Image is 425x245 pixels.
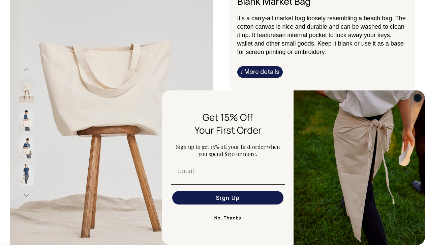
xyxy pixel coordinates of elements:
[203,111,253,124] span: Get 15% Off
[171,211,285,225] button: No, Thanks
[21,188,31,203] button: Next
[162,90,425,245] div: FLYOUT Form
[194,124,262,136] span: Your First Order
[414,94,422,102] button: Close dialog
[19,135,34,158] img: natural
[237,66,283,78] a: iMore details
[19,79,34,103] img: natural
[19,107,34,131] img: natural
[21,62,31,77] button: Previous
[172,191,283,205] button: Sign Up
[19,162,34,186] img: natural
[241,68,243,75] span: i
[294,90,425,245] img: 5e34ad8f-4f05-4173-92a8-ea475ee49ac9.jpeg
[176,143,280,157] span: Sign up to get 15% off your first order when you spend $150 or more.
[254,32,279,38] span: t features
[237,15,406,38] span: It's a carry-all market bag loosely resembling a beach bag. The cotton canvas is nice and durable...
[172,164,283,178] input: Email
[237,32,404,55] span: an internal pocket to tuck away your keys, wallet and other small goods. Keep it blank or use it ...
